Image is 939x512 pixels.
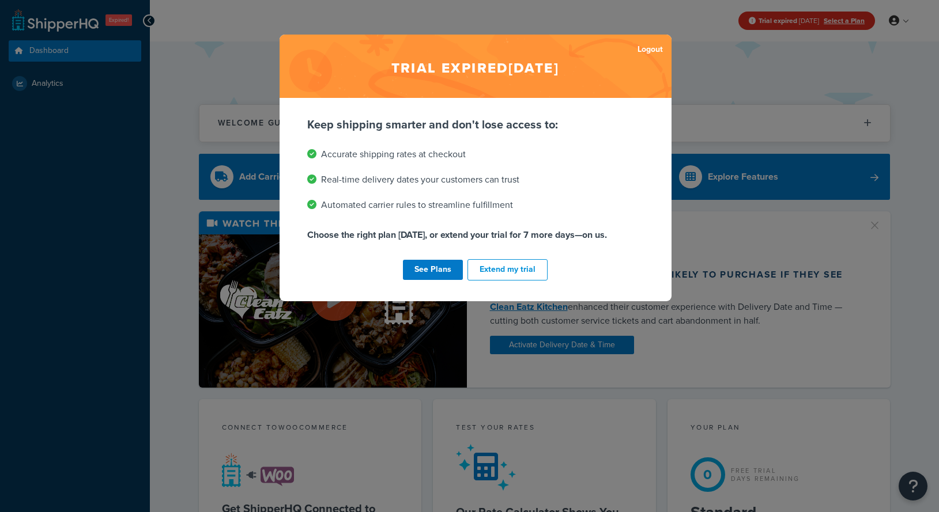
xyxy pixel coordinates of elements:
a: Logout [638,41,663,58]
li: Accurate shipping rates at checkout [307,146,644,162]
li: Real-time delivery dates your customers can trust [307,172,644,188]
p: Choose the right plan [DATE], or extend your trial for 7 more days—on us. [307,227,644,243]
button: Extend my trial [467,259,548,280]
a: See Plans [403,260,463,280]
h2: Trial expired [DATE] [280,35,672,98]
p: Keep shipping smarter and don't lose access to: [307,116,644,132]
li: Automated carrier rules to streamline fulfillment [307,197,644,213]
